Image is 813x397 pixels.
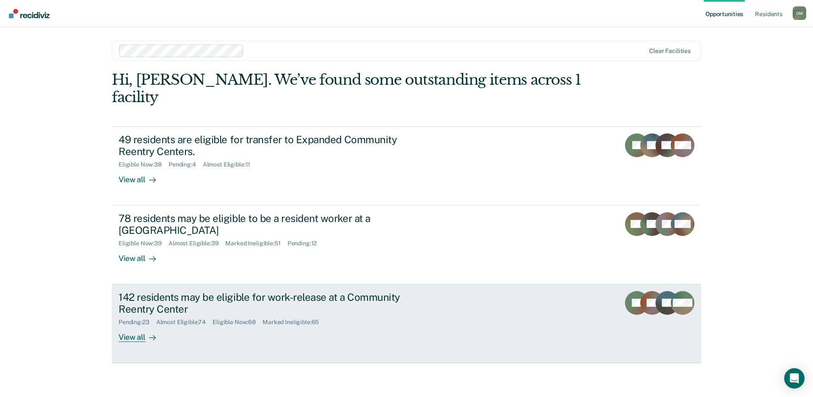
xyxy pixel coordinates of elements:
[169,161,203,168] div: Pending : 4
[112,71,583,106] div: Hi, [PERSON_NAME]. We’ve found some outstanding items across 1 facility
[793,6,806,20] div: D M
[112,205,701,284] a: 78 residents may be eligible to be a resident worker at a [GEOGRAPHIC_DATA]Eligible Now:39Almost ...
[119,212,416,237] div: 78 residents may be eligible to be a resident worker at a [GEOGRAPHIC_DATA]
[169,240,226,247] div: Almost Eligible : 39
[119,326,166,342] div: View all
[119,161,169,168] div: Eligible Now : 38
[793,6,806,20] button: Profile dropdown button
[112,284,701,363] a: 142 residents may be eligible for work-release at a Community Reentry CenterPending:23Almost Elig...
[119,291,416,316] div: 142 residents may be eligible for work-release at a Community Reentry Center
[213,319,263,326] div: Eligible Now : 68
[288,240,324,247] div: Pending : 12
[784,368,805,389] div: Open Intercom Messenger
[225,240,287,247] div: Marked Ineligible : 51
[156,319,213,326] div: Almost Eligible : 74
[263,319,326,326] div: Marked Ineligible : 65
[9,9,50,18] img: Recidiviz
[119,133,416,158] div: 49 residents are eligible for transfer to Expanded Community Reentry Centers.
[203,161,257,168] div: Almost Eligible : 11
[649,47,691,55] div: Clear facilities
[119,168,166,185] div: View all
[119,247,166,264] div: View all
[119,319,156,326] div: Pending : 23
[112,126,701,205] a: 49 residents are eligible for transfer to Expanded Community Reentry Centers.Eligible Now:38Pendi...
[119,240,169,247] div: Eligible Now : 39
